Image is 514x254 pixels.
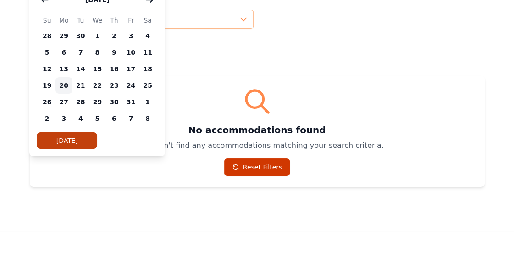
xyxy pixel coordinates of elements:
span: 21 [72,77,89,94]
span: 5 [39,44,55,61]
span: 6 [55,44,72,61]
span: 22 [89,77,106,94]
button: [DATE] [37,132,97,149]
span: 7 [72,44,89,61]
span: 3 [122,28,139,44]
span: 12 [39,61,55,77]
span: 3 [55,110,72,127]
span: 31 [122,94,139,110]
span: 29 [55,28,72,44]
span: 1 [139,94,156,110]
span: 28 [72,94,89,110]
span: Tu [72,15,89,26]
span: 14 [72,61,89,77]
span: 1 [89,28,106,44]
span: 11 [139,44,156,61]
span: Fr [122,15,139,26]
span: 10 [122,44,139,61]
span: 16 [106,61,123,77]
span: 8 [139,110,156,127]
span: 26 [39,94,55,110]
span: 4 [72,110,89,127]
span: 9 [106,44,123,61]
span: 18 [139,61,156,77]
span: 17 [122,61,139,77]
span: Su [39,15,55,26]
span: 7 [122,110,139,127]
span: 27 [55,94,72,110]
span: We [89,15,106,26]
span: 25 [139,77,156,94]
span: 5 [89,110,106,127]
span: 23 [106,77,123,94]
span: 20 [55,77,72,94]
span: 30 [106,94,123,110]
span: 19 [39,77,55,94]
span: 4 [139,28,156,44]
span: 24 [122,77,139,94]
span: 6 [106,110,123,127]
span: 30 [72,28,89,44]
span: 15 [89,61,106,77]
p: We couldn't find any accommodations matching your search criteria. [41,140,474,151]
span: 8 [89,44,106,61]
span: Th [106,15,123,26]
span: 28 [39,28,55,44]
span: 29 [89,94,106,110]
span: Mo [55,15,72,26]
span: Sa [139,15,156,26]
a: Reset Filters [224,158,290,176]
span: 2 [39,110,55,127]
h3: No accommodations found [41,124,474,136]
span: 13 [55,61,72,77]
span: 2 [106,28,123,44]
